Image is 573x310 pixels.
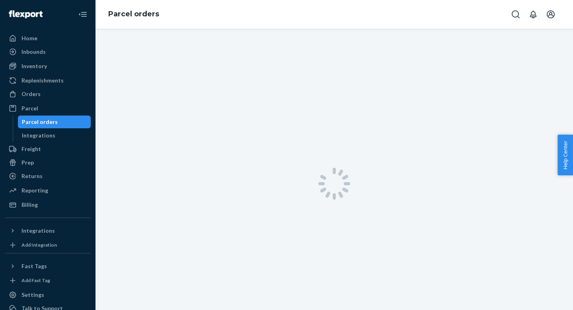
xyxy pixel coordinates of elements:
div: Parcel [21,104,38,112]
a: Prep [5,156,91,169]
div: Orders [21,90,41,98]
div: Prep [21,159,34,167]
div: Fast Tags [21,262,47,270]
div: Returns [21,172,43,180]
div: Integrations [22,131,55,139]
a: Inbounds [5,45,91,58]
button: Open notifications [525,6,541,22]
a: Parcel [5,102,91,115]
a: Billing [5,198,91,211]
div: Add Fast Tag [21,277,50,284]
ol: breadcrumbs [102,3,166,26]
a: Freight [5,143,91,155]
div: Billing [21,201,38,209]
a: Inventory [5,60,91,73]
a: Settings [5,288,91,301]
a: Returns [5,170,91,182]
div: Home [21,34,37,42]
div: Reporting [21,186,48,194]
a: Home [5,32,91,45]
a: Reporting [5,184,91,197]
img: Flexport logo [9,10,43,18]
div: Replenishments [21,77,64,84]
div: Inventory [21,62,47,70]
a: Add Integration [5,240,91,250]
div: Freight [21,145,41,153]
button: Close Navigation [75,6,91,22]
div: Integrations [21,227,55,235]
button: Open account menu [543,6,559,22]
a: Add Fast Tag [5,276,91,285]
button: Integrations [5,224,91,237]
button: Fast Tags [5,260,91,273]
a: Replenishments [5,74,91,87]
a: Integrations [18,129,91,142]
a: Parcel orders [18,116,91,128]
div: Inbounds [21,48,46,56]
div: Add Integration [21,241,57,248]
button: Open Search Box [508,6,524,22]
button: Help Center [557,135,573,175]
div: Parcel orders [22,118,58,126]
div: Settings [21,291,44,299]
a: Parcel orders [108,10,159,18]
a: Orders [5,88,91,100]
